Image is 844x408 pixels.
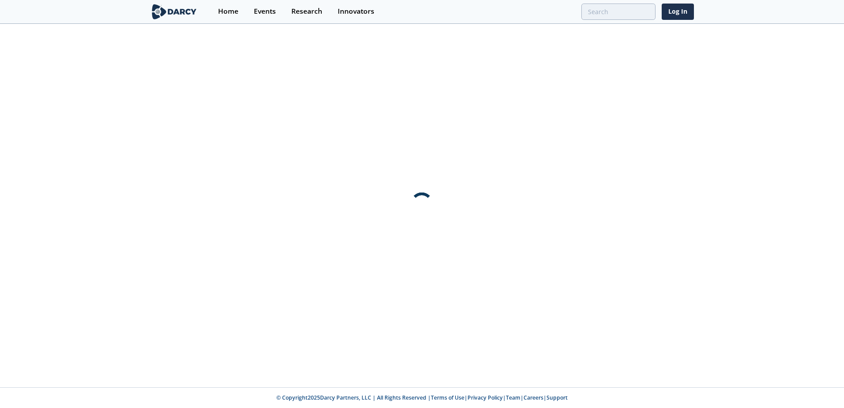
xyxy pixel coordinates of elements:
div: Innovators [338,8,374,15]
a: Support [546,394,568,401]
img: logo-wide.svg [150,4,198,19]
a: Terms of Use [431,394,464,401]
div: Research [291,8,322,15]
a: Team [506,394,520,401]
a: Log In [662,4,694,20]
a: Careers [524,394,543,401]
div: Events [254,8,276,15]
p: © Copyright 2025 Darcy Partners, LLC | All Rights Reserved | | | | | [95,394,749,402]
a: Privacy Policy [467,394,503,401]
div: Home [218,8,238,15]
input: Advanced Search [581,4,656,20]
